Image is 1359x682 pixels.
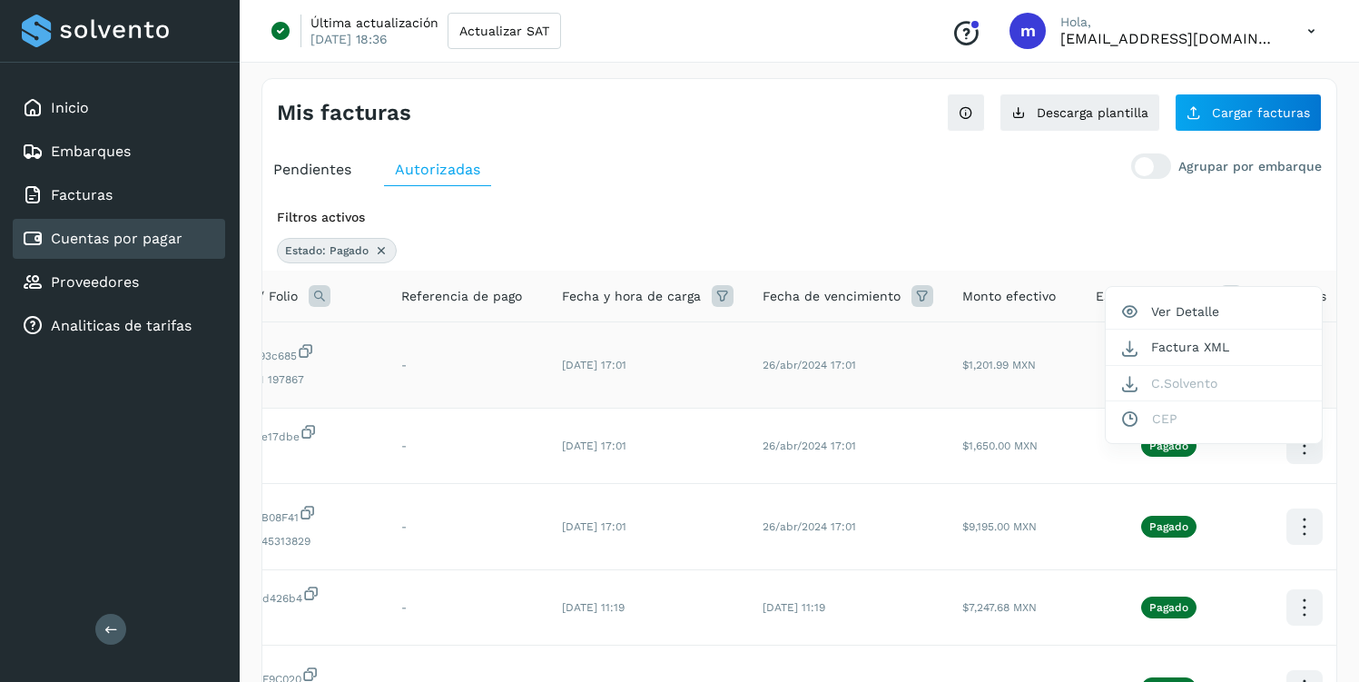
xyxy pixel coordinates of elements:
div: Cuentas por pagar [13,219,225,259]
button: Ver Detalle [1106,294,1322,330]
button: Factura XML [1106,330,1322,365]
a: Inicio [51,99,89,116]
div: Analiticas de tarifas [13,306,225,346]
div: Facturas [13,175,225,215]
div: Inicio [13,88,225,128]
div: Embarques [13,132,225,172]
a: Cuentas por pagar [51,230,182,247]
button: CEP [1106,401,1322,436]
div: Proveedores [13,262,225,302]
a: Proveedores [51,273,139,291]
button: C.Solvento [1106,366,1322,401]
a: Analiticas de tarifas [51,317,192,334]
a: Embarques [51,143,131,160]
a: Facturas [51,186,113,203]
